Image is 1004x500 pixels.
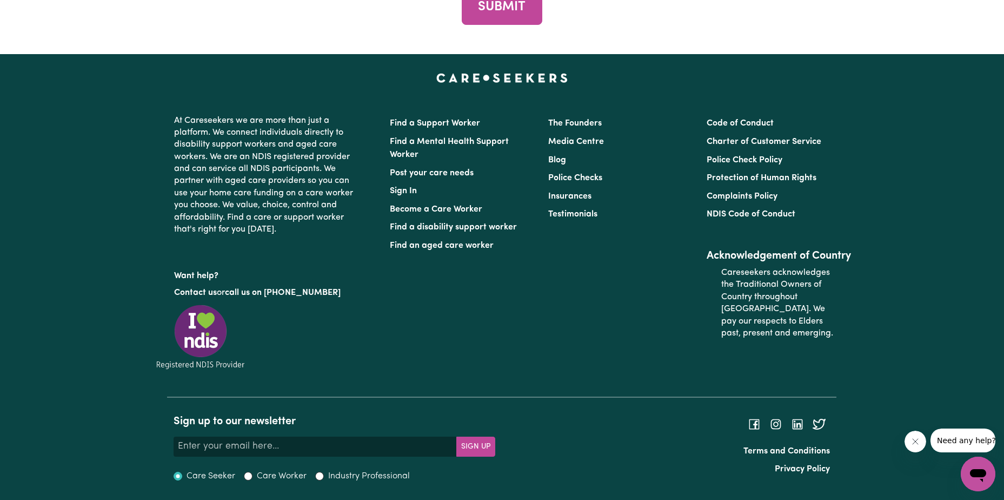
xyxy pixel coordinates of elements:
[775,465,830,473] a: Privacy Policy
[390,119,480,128] a: Find a Support Worker
[152,303,249,371] img: Registered NDIS provider
[748,420,761,429] a: Follow Careseekers on Facebook
[721,262,837,344] p: Careseekers acknowledges the Traditional Owners of Country throughout [GEOGRAPHIC_DATA]. We pay o...
[548,192,591,201] a: Insurances
[174,266,354,282] p: Want help?
[187,470,235,483] label: Care Seeker
[707,210,795,219] a: NDIS Code of Conduct
[743,447,830,456] a: Terms and Conditions
[174,437,457,456] input: Enter your email here...
[791,420,804,429] a: Follow Careseekers on LinkedIn
[813,420,826,429] a: Follow Careseekers on Twitter
[390,223,517,232] a: Find a disability support worker
[548,119,602,128] a: The Founders
[707,249,852,262] h2: Acknowledgement of Country
[905,431,926,452] iframe: Close message
[174,282,354,303] p: or
[548,174,602,182] a: Police Checks
[390,241,494,250] a: Find an aged care worker
[436,74,568,82] a: Careseekers home page
[548,156,566,165] a: Blog
[328,470,410,483] label: Industry Professional
[930,429,995,452] iframe: Message from company
[390,205,482,214] a: Become a Care Worker
[707,192,777,201] a: Complaints Policy
[390,169,474,177] a: Post your care needs
[707,137,821,146] a: Charter of Customer Service
[390,137,509,159] a: Find a Mental Health Support Worker
[174,288,217,297] a: Contact us
[174,415,495,428] h2: Sign up to our newsletter
[225,288,341,297] a: call us on [PHONE_NUMBER]
[174,110,354,240] p: At Careseekers we are more than just a platform. We connect individuals directly to disability su...
[548,210,597,219] a: Testimonials
[548,137,604,146] a: Media Centre
[257,470,307,483] label: Care Worker
[390,187,417,195] a: Sign In
[707,119,774,128] a: Code of Conduct
[769,420,782,429] a: Follow Careseekers on Instagram
[961,457,995,491] iframe: Button to launch messaging window
[6,8,65,16] span: Need any help?
[456,437,495,456] button: Subscribe
[707,156,782,165] a: Police Check Policy
[707,174,816,182] a: Protection of Human Rights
